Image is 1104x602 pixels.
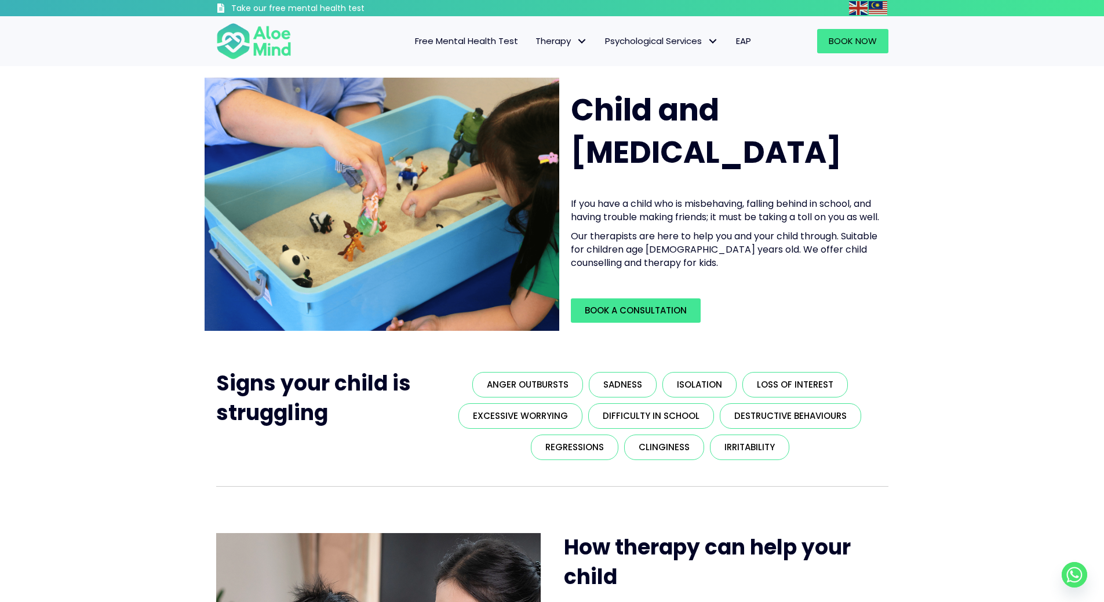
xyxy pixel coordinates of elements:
span: Signs your child is struggling [216,369,411,427]
a: Book a Consultation [571,298,701,323]
a: English [849,1,869,14]
a: Anger outbursts [472,372,583,397]
span: Therapy [535,35,588,47]
span: Psychological Services: submenu [705,33,722,50]
p: Our therapists are here to help you and your child through. Suitable for children age [DEMOGRAPHI... [571,229,881,270]
a: Psychological ServicesPsychological Services: submenu [596,29,727,53]
span: Therapy: submenu [574,33,591,50]
span: Destructive behaviours [734,410,847,422]
a: Irritability [710,435,789,460]
img: en [849,1,868,15]
span: EAP [736,35,751,47]
a: Whatsapp [1062,562,1087,588]
a: EAP [727,29,760,53]
a: Free Mental Health Test [406,29,527,53]
a: Book Now [817,29,888,53]
span: Regressions [545,441,604,453]
span: Clinginess [639,441,690,453]
a: Malay [869,1,888,14]
a: Regressions [531,435,618,460]
span: Difficulty in school [603,410,699,422]
a: Destructive behaviours [720,403,861,429]
span: Anger outbursts [487,378,569,391]
a: Clinginess [624,435,704,460]
span: Isolation [677,378,722,391]
a: TherapyTherapy: submenu [527,29,596,53]
span: Book Now [829,35,877,47]
span: How therapy can help your child [564,532,851,591]
h3: Take our free mental health test [231,3,427,14]
a: Loss of interest [742,372,848,397]
a: Isolation [662,372,737,397]
span: Free Mental Health Test [415,35,518,47]
span: Sadness [603,378,642,391]
p: If you have a child who is misbehaving, falling behind in school, and having trouble making frien... [571,197,881,224]
span: Child and [MEDICAL_DATA] [571,89,841,173]
img: play therapy2 [205,78,559,331]
a: Sadness [589,372,657,397]
span: Irritability [724,441,775,453]
img: Aloe mind Logo [216,22,292,60]
a: Difficulty in school [588,403,714,429]
span: Book a Consultation [585,304,687,316]
a: Excessive worrying [458,403,582,429]
a: Take our free mental health test [216,3,427,16]
span: Psychological Services [605,35,719,47]
img: ms [869,1,887,15]
span: Excessive worrying [473,410,568,422]
span: Loss of interest [757,378,833,391]
nav: Menu [307,29,760,53]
